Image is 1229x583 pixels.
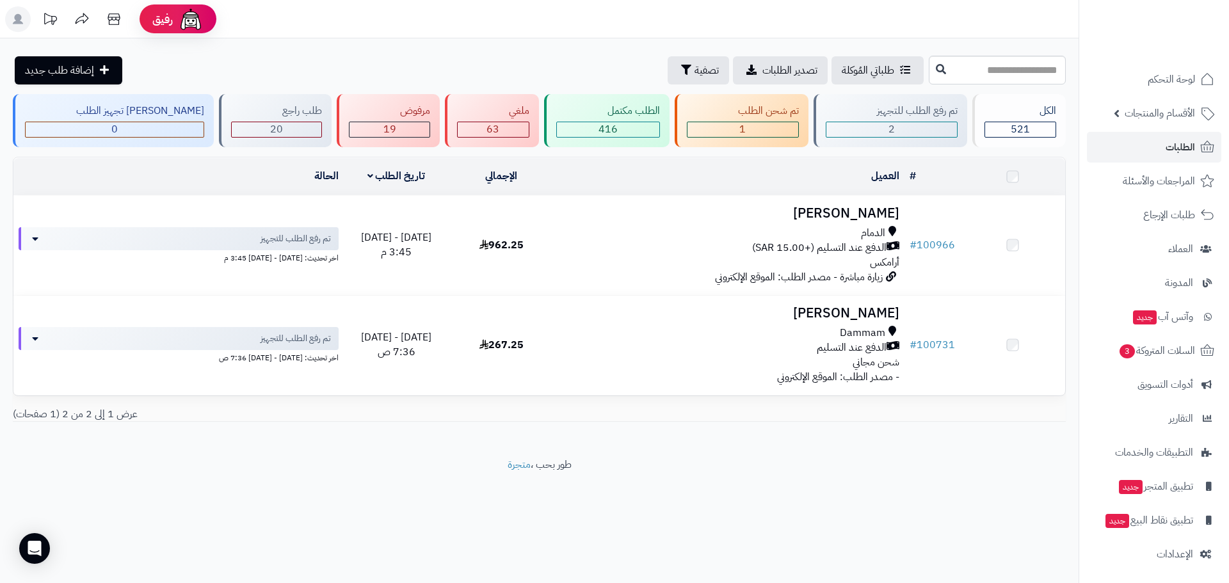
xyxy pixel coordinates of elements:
span: رفيق [152,12,173,27]
span: وآتس آب [1132,308,1193,326]
div: تم رفع الطلب للتجهيز [826,104,958,118]
div: 2 [826,122,957,137]
a: التطبيقات والخدمات [1087,437,1221,468]
div: 20 [232,122,321,137]
span: جديد [1105,514,1129,528]
a: طلبات الإرجاع [1087,200,1221,230]
span: أرامكس [870,255,899,270]
a: طلباتي المُوكلة [831,56,924,84]
a: تحديثات المنصة [34,6,66,35]
span: Dammam [840,326,885,340]
a: الطلب مكتمل 416 [542,94,672,147]
span: الدفع عند التسليم [817,340,887,355]
span: # [910,237,917,253]
a: ملغي 63 [442,94,541,147]
a: أدوات التسويق [1087,369,1221,400]
a: الحالة [314,168,339,184]
a: # [910,168,916,184]
a: #100731 [910,337,955,353]
a: تم شحن الطلب 1 [672,94,811,147]
span: إضافة طلب جديد [25,63,94,78]
span: 267.25 [479,337,524,353]
div: اخر تحديث: [DATE] - [DATE] 3:45 م [19,250,339,264]
span: الدفع عند التسليم (+15.00 SAR) [752,241,887,255]
a: التقارير [1087,403,1221,434]
span: جديد [1133,310,1157,324]
span: جديد [1119,480,1143,494]
a: الإعدادات [1087,539,1221,570]
span: 962.25 [479,237,524,253]
a: تاريخ الطلب [367,168,426,184]
a: العملاء [1087,234,1221,264]
span: المدونة [1165,274,1193,292]
span: لوحة التحكم [1148,70,1195,88]
div: Open Intercom Messenger [19,533,50,564]
span: طلبات الإرجاع [1143,206,1195,224]
span: طلباتي المُوكلة [842,63,894,78]
span: [DATE] - [DATE] 7:36 ص [361,330,431,360]
div: [PERSON_NAME] تجهيز الطلب [25,104,204,118]
span: # [910,337,917,353]
a: تم رفع الطلب للتجهيز 2 [811,94,970,147]
a: لوحة التحكم [1087,64,1221,95]
a: الكل521 [970,94,1068,147]
button: تصفية [668,56,729,84]
span: [DATE] - [DATE] 3:45 م [361,230,431,260]
h3: [PERSON_NAME] [559,306,899,321]
span: 1 [739,122,746,137]
a: طلب راجع 20 [216,94,334,147]
a: السلات المتروكة3 [1087,335,1221,366]
div: طلب راجع [231,104,322,118]
span: الدمام [861,226,885,241]
span: تطبيق نقاط البيع [1104,511,1193,529]
span: تصدير الطلبات [762,63,817,78]
span: أدوات التسويق [1137,376,1193,394]
div: الكل [984,104,1056,118]
a: العميل [871,168,899,184]
div: عرض 1 إلى 2 من 2 (1 صفحات) [3,407,540,422]
a: الطلبات [1087,132,1221,163]
span: شحن مجاني [853,355,899,370]
a: المراجعات والأسئلة [1087,166,1221,196]
a: إضافة طلب جديد [15,56,122,84]
span: الإعدادات [1157,545,1193,563]
div: الطلب مكتمل [556,104,660,118]
div: 63 [458,122,528,137]
a: تصدير الطلبات [733,56,828,84]
span: 416 [598,122,618,137]
span: تصفية [695,63,719,78]
div: مرفوض [349,104,430,118]
a: وآتس آبجديد [1087,301,1221,332]
div: تم شحن الطلب [687,104,799,118]
a: [PERSON_NAME] تجهيز الطلب 0 [10,94,216,147]
a: #100966 [910,237,955,253]
a: تطبيق نقاط البيعجديد [1087,505,1221,536]
span: التطبيقات والخدمات [1115,443,1193,461]
a: الإجمالي [485,168,517,184]
td: - مصدر الطلب: الموقع الإلكتروني [554,296,904,395]
span: تطبيق المتجر [1118,477,1193,495]
div: 0 [26,122,204,137]
span: الطلبات [1166,138,1195,156]
h3: [PERSON_NAME] [559,206,899,221]
div: ملغي [457,104,529,118]
span: العملاء [1168,240,1193,258]
span: تم رفع الطلب للتجهيز [261,232,331,245]
span: السلات المتروكة [1118,342,1195,360]
span: تم رفع الطلب للتجهيز [261,332,331,345]
div: 1 [687,122,798,137]
span: 2 [888,122,895,137]
div: 19 [349,122,430,137]
a: تطبيق المتجرجديد [1087,471,1221,502]
span: 3 [1120,344,1136,359]
div: 416 [557,122,659,137]
a: المدونة [1087,268,1221,298]
span: 521 [1011,122,1030,137]
a: مرفوض 19 [334,94,442,147]
span: 0 [111,122,118,137]
span: الأقسام والمنتجات [1125,104,1195,122]
img: ai-face.png [178,6,204,32]
span: 63 [486,122,499,137]
img: logo-2.png [1142,29,1217,56]
span: التقارير [1169,410,1193,427]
